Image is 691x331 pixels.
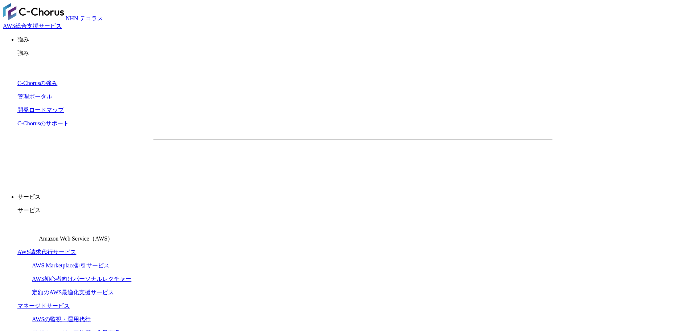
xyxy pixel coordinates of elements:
[39,235,113,242] span: Amazon Web Service（AWS）
[17,93,52,100] a: 管理ポータル
[32,276,131,282] a: AWS初心者向けパーソナルレクチャー
[17,120,69,126] a: C-Chorusのサポート
[17,80,57,86] a: C-Chorusの強み
[32,316,91,322] a: AWSの監視・運用代行
[17,207,688,214] p: サービス
[17,249,76,255] a: AWS請求代行サービス
[3,15,103,29] a: AWS総合支援サービス C-Chorus NHN テコラスAWS総合支援サービス
[17,36,688,44] p: 強み
[357,151,473,169] a: まずは相談する
[233,151,349,169] a: 資料を請求する
[3,3,64,20] img: AWS総合支援サービス C-Chorus
[32,262,110,269] a: AWS Marketplace割引サービス
[17,193,688,201] p: サービス
[17,107,64,113] a: 開発ロードマップ
[17,220,38,241] img: Amazon Web Service（AWS）
[32,289,114,295] a: 定額のAWS最適化支援サービス
[17,303,70,309] a: マネージドサービス
[17,49,688,57] p: 強み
